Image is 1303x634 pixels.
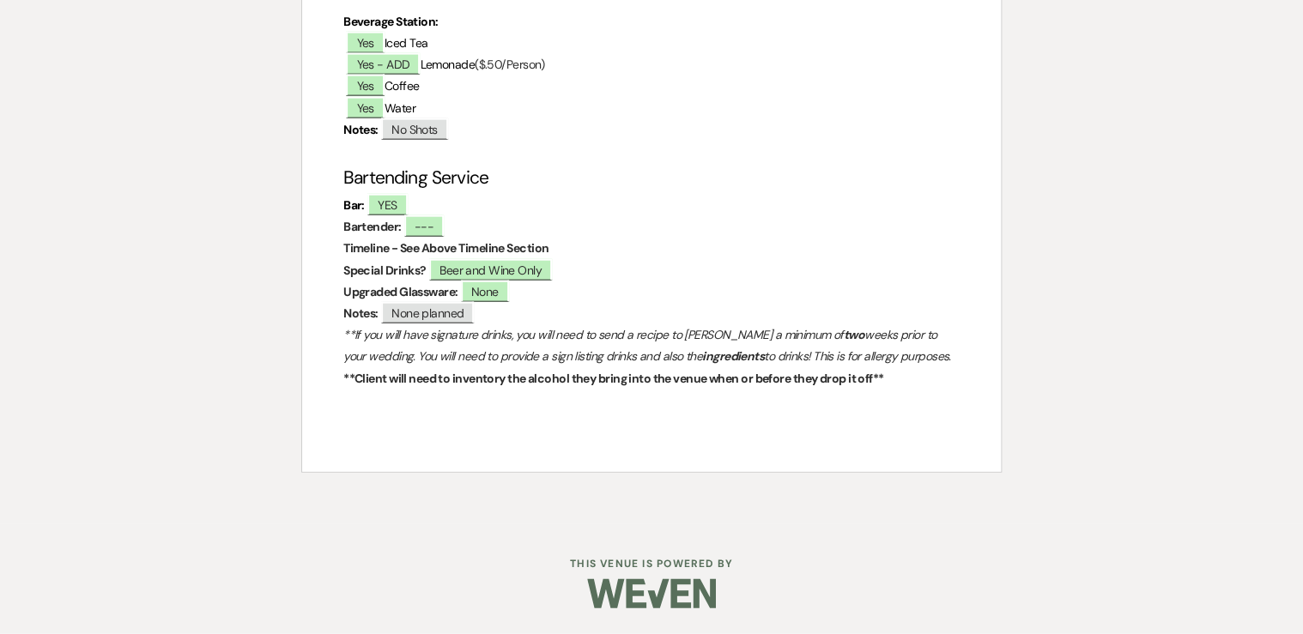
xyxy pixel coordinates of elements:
span: Yes - ADD [346,53,420,75]
img: Weven Logo [587,564,716,624]
span: Coffee [385,78,420,94]
span: No Shots [381,118,448,140]
span: Iced Tea [385,35,428,51]
span: Water [385,100,415,116]
em: to drinks! This is for allergy purposes. [764,348,951,364]
em: **If you will have signature drinks, you will need to send a recipe to [PERSON_NAME] a minimum of [343,327,844,342]
strong: Special Drinks? [343,263,427,278]
strong: Beverage Station: [343,14,438,29]
strong: Bar: [343,197,365,213]
span: --- [404,215,444,237]
strong: **Client will need to inventory the alcohol they bring into the venue when or before they drop it... [343,371,883,386]
strong: Notes: [343,122,379,137]
span: Bartending Service [343,166,488,190]
strong: Bartender: [343,219,401,234]
p: ($.50/Person) [343,54,960,75]
span: Yes [346,32,384,53]
strong: Notes: [343,305,379,321]
span: Yes [346,75,384,96]
span: None [461,281,509,302]
strong: Upgraded Glassware: [343,284,458,299]
span: Beer and Wine Only [429,259,552,281]
span: Yes [346,97,384,118]
span: None planned [381,302,474,323]
em: two [844,327,864,342]
strong: Timeline - See Above Timeline Section [343,240,548,256]
em: ingredients [702,348,764,364]
span: YES [367,194,407,215]
span: Lemonade [420,57,475,72]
